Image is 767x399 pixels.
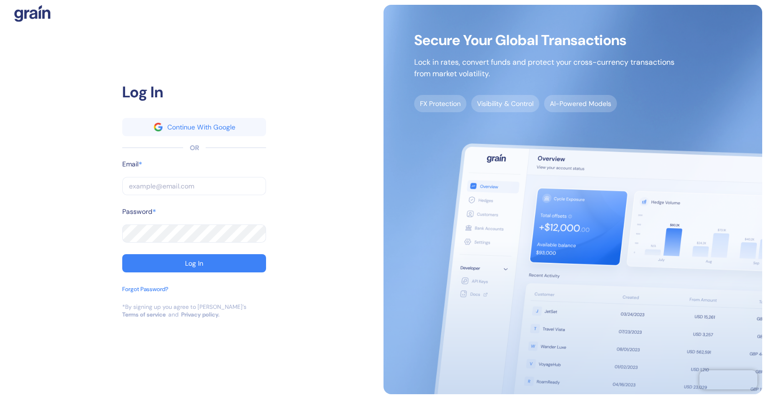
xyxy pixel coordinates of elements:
div: and [168,311,179,318]
div: Forgot Password? [122,285,168,293]
img: logo [14,5,50,22]
iframe: Chatra live chat [699,370,757,389]
span: FX Protection [414,95,466,112]
div: Log In [185,260,203,267]
button: Forgot Password? [122,285,168,303]
img: signup-main-image [383,5,762,394]
div: Log In [122,81,266,104]
div: *By signing up you agree to [PERSON_NAME]’s [122,303,246,311]
label: Password [122,207,152,217]
div: Continue With Google [167,124,235,130]
input: example@email.com [122,177,266,195]
label: Email [122,159,139,169]
button: googleContinue With Google [122,118,266,136]
img: google [154,123,163,131]
p: Lock in rates, convert funds and protect your cross-currency transactions from market volatility. [414,57,674,80]
button: Log In [122,254,266,272]
div: OR [190,143,199,153]
span: Secure Your Global Transactions [414,35,674,45]
span: Visibility & Control [471,95,539,112]
a: Privacy policy. [181,311,220,318]
span: AI-Powered Models [544,95,617,112]
a: Terms of service [122,311,166,318]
